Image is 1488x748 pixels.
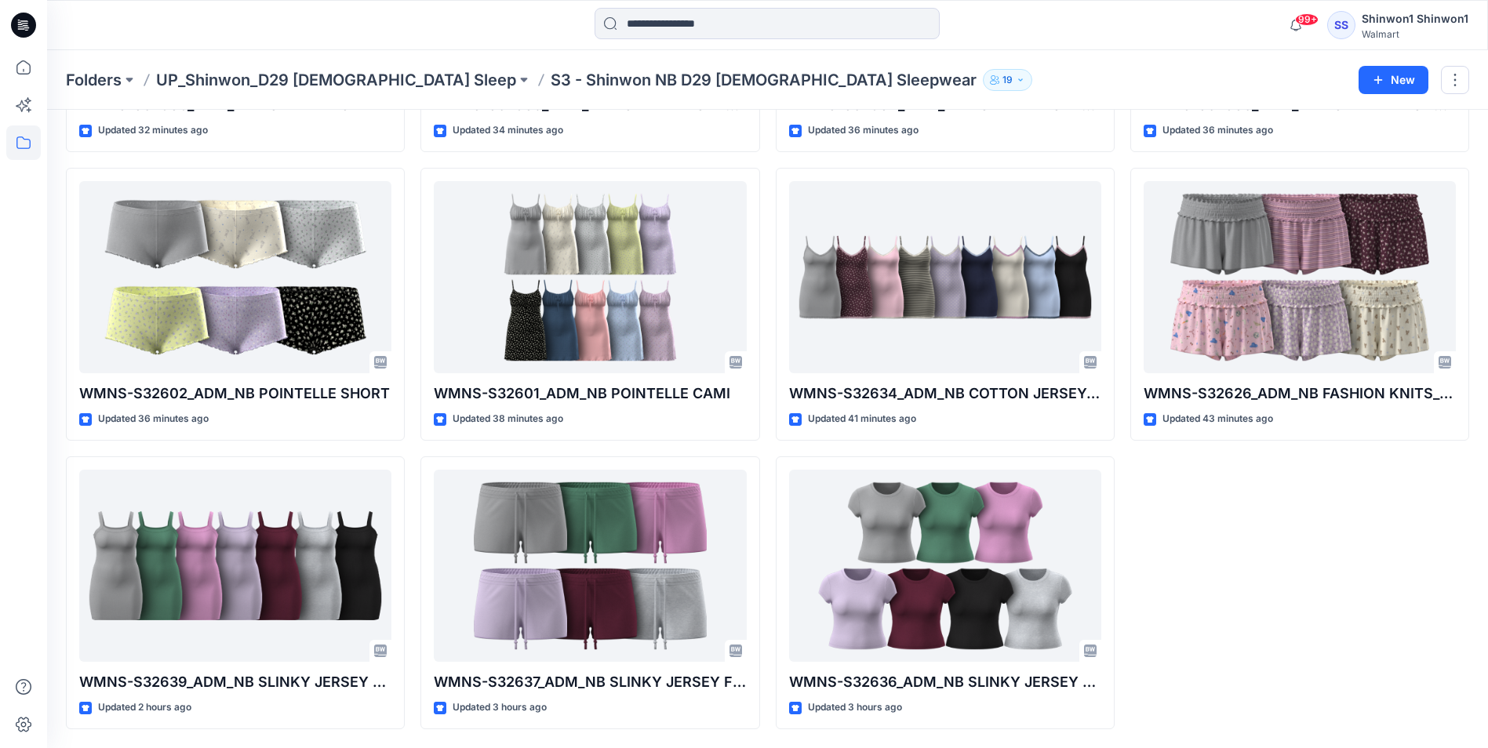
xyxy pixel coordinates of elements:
[66,69,122,91] a: Folders
[98,411,209,427] p: Updated 36 minutes ago
[983,69,1032,91] button: 19
[789,383,1101,405] p: WMNS-S32634_ADM_NB COTTON JERSEY&LACE_SLIP
[808,411,916,427] p: Updated 41 minutes ago
[453,411,563,427] p: Updated 38 minutes ago
[1362,28,1468,40] div: Walmart
[1144,383,1456,405] p: WMNS-S32626_ADM_NB FASHION KNITS_SMOCKING SHORTS
[453,699,547,716] p: Updated 3 hours ago
[156,69,516,91] a: UP_Shinwon_D29 [DEMOGRAPHIC_DATA] Sleep
[434,383,746,405] p: WMNS-S32601_ADM_NB POINTELLE CAMI
[434,181,746,373] a: WMNS-S32601_ADM_NB POINTELLE CAMI
[79,383,391,405] p: WMNS-S32602_ADM_NB POINTELLE SHORT
[789,181,1101,373] a: WMNS-S32634_ADM_NB COTTON JERSEY&LACE_SLIP
[79,181,391,373] a: WMNS-S32602_ADM_NB POINTELLE SHORT
[1002,71,1013,89] p: 19
[808,699,902,716] p: Updated 3 hours ago
[453,122,563,139] p: Updated 34 minutes ago
[79,470,391,662] a: WMNS-S32639_ADM_NB SLINKY JERSEY SLIP
[808,122,919,139] p: Updated 36 minutes ago
[789,470,1101,662] a: WMNS-S32636_ADM_NB SLINKY JERSEY BABY TEE
[1144,181,1456,373] a: WMNS-S32626_ADM_NB FASHION KNITS_SMOCKING SHORTS
[789,671,1101,693] p: WMNS-S32636_ADM_NB SLINKY JERSEY BABY TEE
[1327,11,1355,39] div: SS
[98,699,191,716] p: Updated 2 hours ago
[79,671,391,693] p: WMNS-S32639_ADM_NB SLINKY JERSEY SLIP
[434,470,746,662] a: WMNS-S32637_ADM_NB SLINKY JERSEY FITTED SHORT
[434,671,746,693] p: WMNS-S32637_ADM_NB SLINKY JERSEY FITTED SHORT
[551,69,977,91] p: S3 - Shinwon NB D29 [DEMOGRAPHIC_DATA] Sleepwear
[1359,66,1428,94] button: New
[98,122,208,139] p: Updated 32 minutes ago
[1362,9,1468,28] div: Shinwon1 Shinwon1
[1162,411,1273,427] p: Updated 43 minutes ago
[1295,13,1319,26] span: 99+
[1162,122,1273,139] p: Updated 36 minutes ago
